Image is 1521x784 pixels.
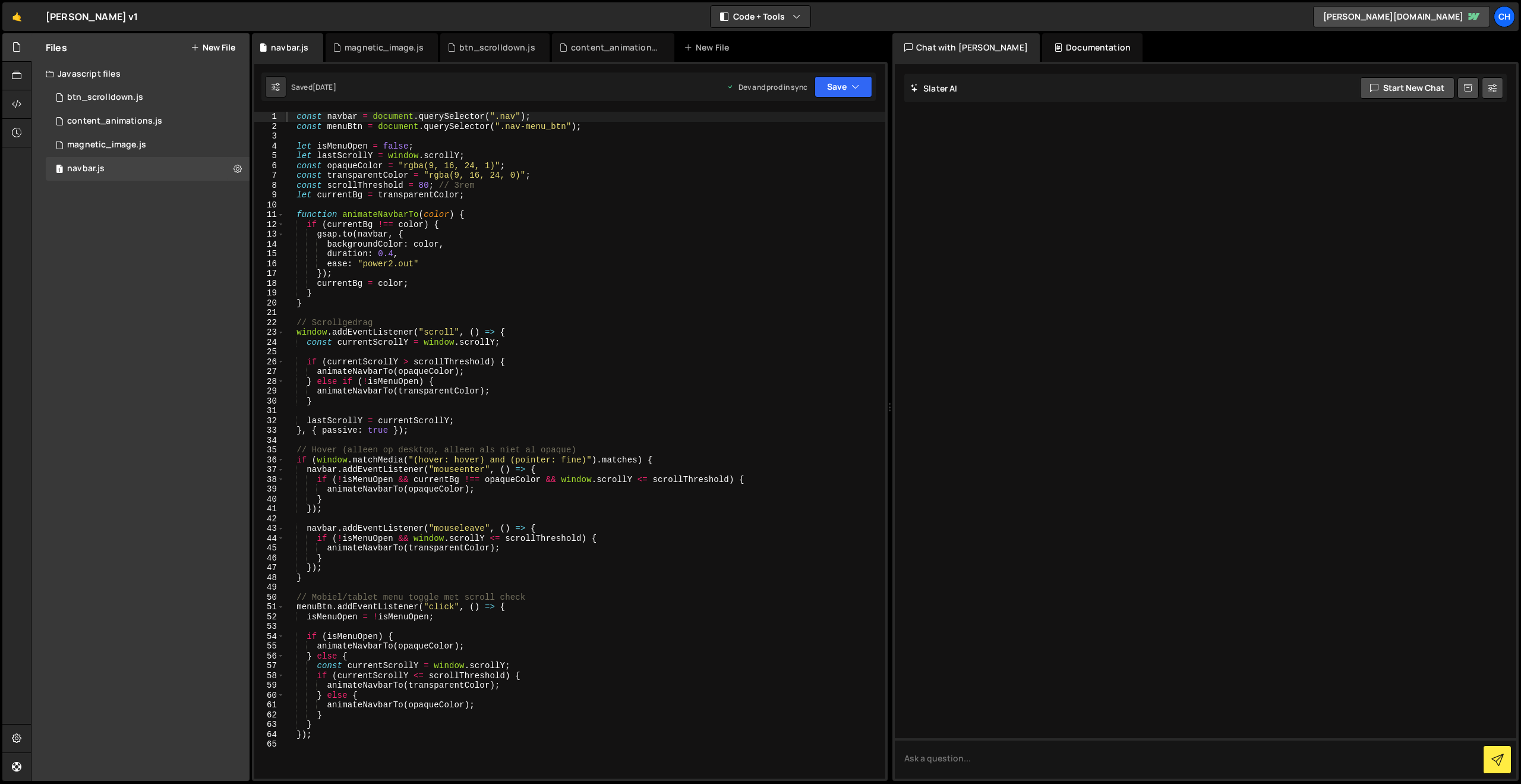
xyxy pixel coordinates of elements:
div: 40 [254,495,285,505]
div: 6 [254,161,285,171]
div: 17 [254,269,285,279]
a: [PERSON_NAME][DOMAIN_NAME] [1313,6,1490,27]
button: Start new chat [1360,77,1454,99]
div: Documentation [1042,33,1143,62]
div: 1 [254,112,285,122]
div: 65 [254,739,285,750]
div: 41 [254,504,285,514]
div: 64 [254,730,285,740]
div: 54 [254,632,285,642]
div: 51 [254,602,285,612]
div: 9 [254,190,285,200]
div: 22 [254,318,285,328]
div: 26 [254,357,285,367]
div: 21 [254,308,285,318]
div: content_animations.js [67,116,162,127]
div: 11 [254,210,285,220]
div: 48 [254,573,285,583]
div: 35 [254,445,285,455]
div: Dev and prod in sync [727,82,807,92]
div: New File [684,42,734,53]
div: 14 [254,240,285,250]
div: 33 [254,426,285,436]
div: 57 [254,661,285,671]
div: 56 [254,651,285,662]
div: 13 [254,229,285,240]
div: [DATE] [313,82,336,92]
div: btn_scrolldown.js [67,92,143,103]
div: 18 [254,279,285,289]
div: 8 [254,181,285,191]
div: Javascript files [31,62,250,86]
span: 1 [56,165,63,175]
div: 55 [254,641,285,651]
div: 45 [254,543,285,553]
div: 27 [254,367,285,377]
div: 59 [254,681,285,691]
div: 2 [254,122,285,132]
div: navbar.js [271,42,308,53]
div: 16 [254,259,285,269]
div: magnetic_image.js [67,140,146,150]
div: 42 [254,514,285,524]
div: 53 [254,622,285,632]
div: content_animations.js [571,42,660,53]
div: magnetic_image.js [345,42,424,53]
div: 3 [254,131,285,141]
div: 43 [254,524,285,534]
div: 44 [254,534,285,544]
div: 19 [254,288,285,298]
div: Saved [291,82,336,92]
button: Save [815,76,872,97]
div: 30 [254,396,285,407]
div: 38 [254,475,285,485]
div: 61 [254,700,285,710]
div: 5 [254,151,285,161]
div: 15056/39310.js [46,133,250,157]
div: 15 [254,249,285,259]
div: 15056/39678.js [46,157,250,181]
div: 47 [254,563,285,573]
div: 23 [254,328,285,338]
div: 24 [254,338,285,348]
h2: Files [46,41,67,54]
div: 15056/39308.js [46,86,250,109]
div: 39 [254,484,285,495]
div: 7 [254,171,285,181]
div: 63 [254,720,285,730]
div: 29 [254,386,285,396]
div: 52 [254,612,285,622]
button: New File [191,43,235,52]
div: 32 [254,416,285,426]
div: 20 [254,298,285,308]
a: Ch [1494,6,1515,27]
div: 34 [254,436,285,446]
div: 62 [254,710,285,720]
div: 60 [254,691,285,701]
div: 58 [254,671,285,681]
div: Chat with [PERSON_NAME] [892,33,1040,62]
div: 12 [254,220,285,230]
div: 49 [254,583,285,593]
button: Code + Tools [711,6,810,27]
a: 🤙 [2,2,31,31]
div: 36 [254,455,285,465]
div: [PERSON_NAME] v1 [46,10,138,24]
div: 50 [254,593,285,603]
div: 15056/39306.js [46,109,250,133]
div: btn_scrolldown.js [459,42,535,53]
div: 4 [254,141,285,152]
div: 37 [254,465,285,475]
h2: Slater AI [910,83,958,94]
div: 46 [254,553,285,563]
div: 25 [254,347,285,357]
div: 28 [254,377,285,387]
div: 31 [254,406,285,416]
div: 10 [254,200,285,210]
div: navbar.js [67,163,105,174]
